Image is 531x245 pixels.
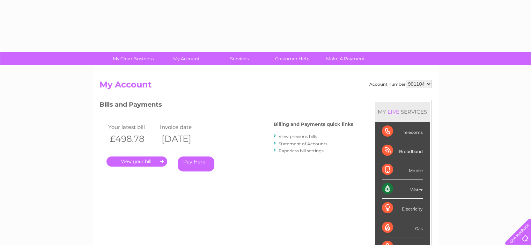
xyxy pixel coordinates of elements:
[382,179,423,199] div: Water
[279,141,327,146] a: Statement of Accounts
[382,122,423,141] div: Telecoms
[279,148,324,153] a: Paperless bill settings
[158,132,210,146] th: [DATE]
[99,80,432,93] h2: My Account
[274,122,353,127] h4: Billing and Payments quick links
[369,80,432,88] div: Account number
[106,156,167,167] a: .
[158,122,210,132] td: Invoice date
[375,102,430,122] div: MY SERVICES
[382,141,423,160] div: Broadband
[106,132,158,146] th: £498.78
[382,160,423,179] div: Mobile
[104,52,162,65] a: My Clear Business
[106,122,158,132] td: Your latest bill
[178,156,214,171] a: Pay Here
[382,199,423,218] div: Electricity
[157,52,215,65] a: My Account
[317,52,374,65] a: Make A Payment
[99,100,353,112] h3: Bills and Payments
[264,52,321,65] a: Customer Help
[386,108,401,115] div: LIVE
[211,52,268,65] a: Services
[279,134,317,139] a: View previous bills
[382,218,423,237] div: Gas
